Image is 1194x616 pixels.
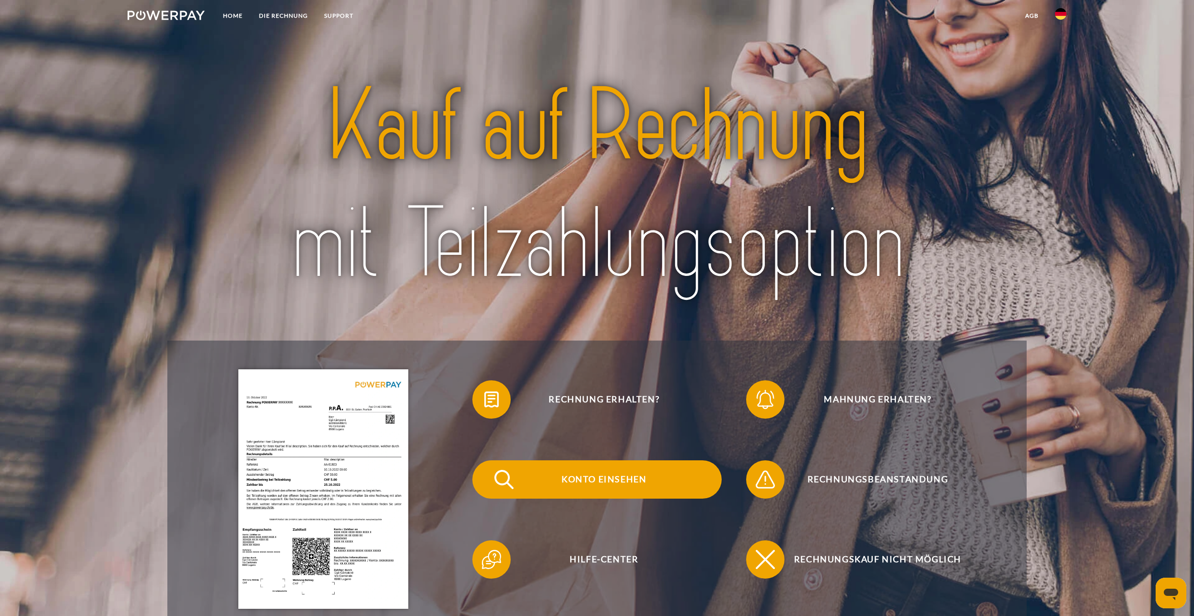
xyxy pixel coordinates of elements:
[487,380,722,419] span: Rechnung erhalten?
[215,7,251,24] a: Home
[487,540,722,579] span: Hilfe-Center
[217,62,977,309] img: title-powerpay_de.svg
[760,540,995,579] span: Rechnungskauf nicht möglich
[753,388,777,411] img: qb_bell.svg
[1017,7,1047,24] a: agb
[239,369,408,609] img: single_invoice_powerpay_de.jpg
[760,380,995,419] span: Mahnung erhalten?
[746,380,995,419] button: Mahnung erhalten?
[753,468,777,491] img: qb_warning.svg
[316,7,362,24] a: SUPPORT
[746,460,995,499] button: Rechnungsbeanstandung
[480,388,503,411] img: qb_bill.svg
[753,548,777,571] img: qb_close.svg
[1156,578,1186,608] iframe: Schaltfläche zum Öffnen des Messaging-Fensters
[480,548,503,571] img: qb_help.svg
[251,7,316,24] a: DIE RECHNUNG
[1055,8,1066,20] img: de
[472,540,722,579] button: Hilfe-Center
[128,11,205,20] img: logo-powerpay-white.svg
[472,460,722,499] button: Konto einsehen
[492,468,516,491] img: qb_search.svg
[760,460,995,499] span: Rechnungsbeanstandung
[746,540,995,579] button: Rechnungskauf nicht möglich
[472,380,722,419] button: Rechnung erhalten?
[487,460,722,499] span: Konto einsehen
